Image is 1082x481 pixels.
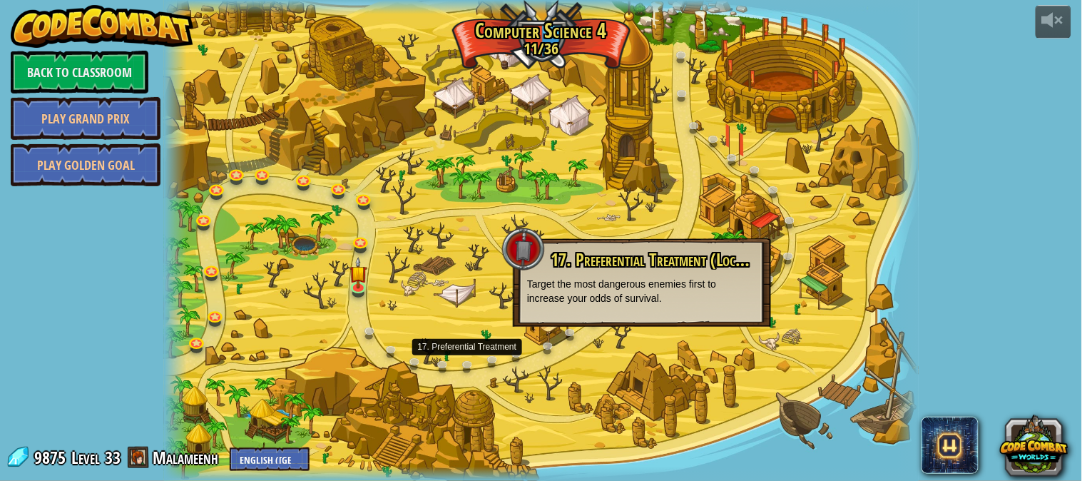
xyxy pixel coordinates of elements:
a: Malameenh [153,446,223,469]
span: 9875 [34,446,70,469]
a: Play Grand Prix [11,97,160,140]
a: Back to Classroom [11,51,148,93]
span: 33 [105,446,121,469]
p: Target the most dangerous enemies first to increase your odds of survival. [527,277,757,305]
img: level-banner-started.png [349,257,367,288]
a: Play Golden Goal [11,143,160,186]
span: 17. Preferential Treatment (Locked) [551,248,760,272]
span: Level [71,446,100,470]
button: Adjust volume [1036,5,1071,39]
img: CodeCombat - Learn how to code by playing a game [11,5,193,48]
